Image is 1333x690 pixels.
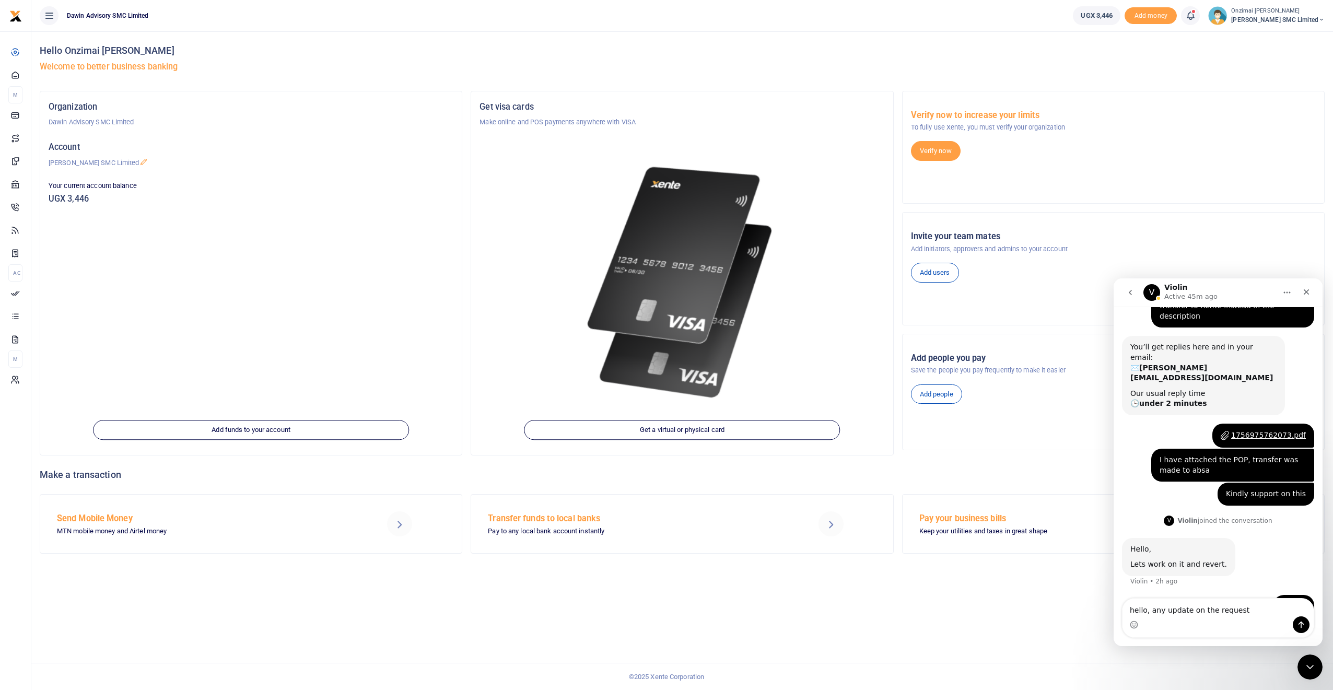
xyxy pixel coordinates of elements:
a: Transfer funds to local banks Pay to any local bank account instantly [471,494,893,554]
p: Add initiators, approvers and admins to your account [911,244,1316,254]
h5: Add people you pay [911,353,1316,364]
a: Verify now [911,141,961,161]
small: Onzimai [PERSON_NAME] [1231,7,1325,16]
p: [PERSON_NAME] SMC Limited [49,158,453,168]
a: Add users [911,263,959,283]
h4: Make a transaction [40,469,1325,481]
li: Wallet ballance [1069,6,1125,25]
a: Add money [1125,11,1177,19]
li: Ac [8,264,22,282]
a: logo-small logo-large logo-large [9,11,22,19]
h5: Welcome to better business banking [40,62,1325,72]
p: Save the people you pay frequently to make it easier [911,365,1316,376]
h5: Send Mobile Money [57,513,346,524]
a: UGX 3,446 [1073,6,1120,25]
li: M [8,86,22,103]
a: Pay your business bills Keep your utilities and taxes in great shape [902,494,1325,554]
a: Add people [911,384,962,404]
h5: Verify now to increase your limits [911,110,1316,121]
a: profile-user Onzimai [PERSON_NAME] [PERSON_NAME] SMC Limited [1208,6,1325,25]
span: Dawin Advisory SMC Limited [63,11,153,20]
iframe: Intercom live chat [1297,654,1323,680]
span: [PERSON_NAME] SMC Limited [1231,15,1325,25]
p: Make online and POS payments anywhere with VISA [480,117,884,127]
img: logo-small [9,10,22,22]
iframe: Intercom live chat [1114,278,1323,646]
h5: Account [49,142,453,153]
h5: Pay your business bills [919,513,1208,524]
span: UGX 3,446 [1081,10,1113,21]
span: Add money [1125,7,1177,25]
p: Your current account balance [49,181,453,191]
li: Toup your wallet [1125,7,1177,25]
h4: Hello Onzimai [PERSON_NAME] [40,45,1325,56]
a: Add funds to your account [93,420,409,440]
a: Send Mobile Money MTN mobile money and Airtel money [40,494,462,554]
img: xente-_physical_cards.png [581,153,784,413]
h5: Invite your team mates [911,231,1316,242]
h5: Transfer funds to local banks [488,513,777,524]
p: Pay to any local bank account instantly [488,526,777,537]
h5: Get visa cards [480,102,884,112]
li: M [8,350,22,368]
h5: Organization [49,102,453,112]
p: Dawin Advisory SMC Limited [49,117,453,127]
p: MTN mobile money and Airtel money [57,526,346,537]
img: profile-user [1208,6,1227,25]
a: Get a virtual or physical card [524,420,840,440]
p: Keep your utilities and taxes in great shape [919,526,1208,537]
p: To fully use Xente, you must verify your organization [911,122,1316,133]
h5: UGX 3,446 [49,194,453,204]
